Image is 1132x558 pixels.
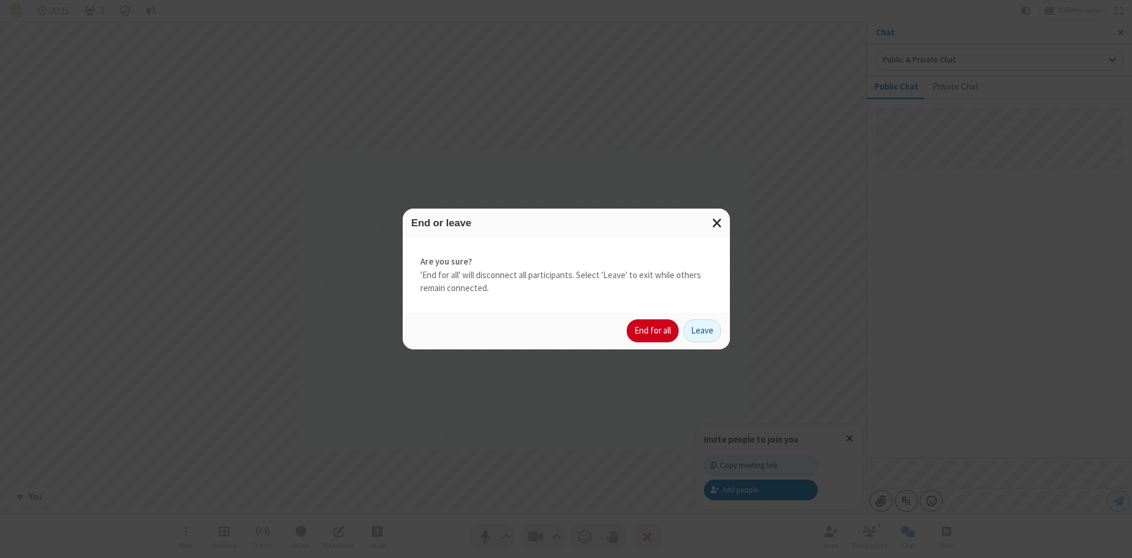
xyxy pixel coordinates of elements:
[627,319,679,343] button: End for all
[705,209,730,237] button: Close modal
[420,255,712,269] strong: Are you sure?
[412,217,721,229] h3: End or leave
[403,237,730,313] div: 'End for all' will disconnect all participants. Select 'Leave' to exit while others remain connec...
[683,319,721,343] button: Leave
